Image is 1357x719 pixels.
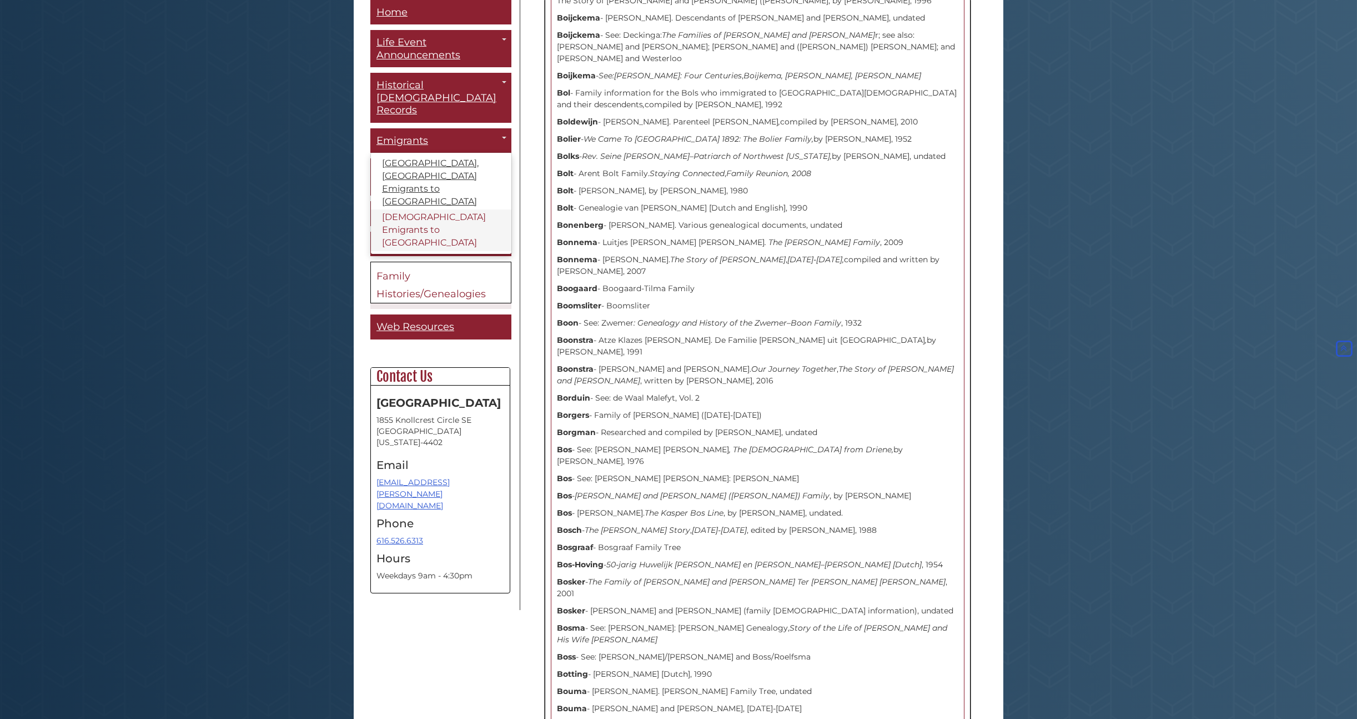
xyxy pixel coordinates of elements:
[557,71,596,81] strong: Boijkema
[557,185,958,197] p: - [PERSON_NAME], by [PERSON_NAME], 1980
[557,410,958,421] p: - Family of [PERSON_NAME] ([DATE]-[DATE])
[582,151,832,161] i: Rev. Seine [PERSON_NAME]–Patriarch of Northwest [US_STATE],
[376,134,428,147] span: Emigrants
[376,37,460,62] span: Life Event Announcements
[376,396,501,410] strong: [GEOGRAPHIC_DATA]
[557,473,958,485] p: - See: [PERSON_NAME] [PERSON_NAME]: [PERSON_NAME]
[376,321,454,333] span: Web Resources
[557,559,958,571] p: - , 1954
[557,116,958,128] p: - [PERSON_NAME]. Parenteel [PERSON_NAME] compiled by [PERSON_NAME], 2010
[557,254,958,277] p: - [PERSON_NAME]. , compiled and written by [PERSON_NAME], 2007
[557,364,954,386] i: The Story of [PERSON_NAME] and [PERSON_NAME]
[376,459,504,471] h4: Email
[557,445,572,455] strong: Bos
[585,525,690,535] i: The [PERSON_NAME] Story
[557,669,588,679] strong: Botting
[557,651,958,663] p: - See: [PERSON_NAME]/[PERSON_NAME] and Boss/Roelfsma
[557,301,601,311] strong: Boomsliter
[557,490,958,502] p: - , by [PERSON_NAME]
[557,576,958,600] p: - , 2001
[599,71,614,81] i: See:
[557,335,594,345] strong: Boonstra
[371,368,510,386] h2: Contact Us
[588,577,946,587] i: The Family of [PERSON_NAME] and [PERSON_NAME] Ter [PERSON_NAME] [PERSON_NAME]
[751,364,837,374] i: Our Journey Together
[557,283,597,293] strong: Boogaard
[557,623,585,633] strong: Bosma
[557,622,958,646] p: - See: [PERSON_NAME]: [PERSON_NAME] Genealogy,
[557,202,958,214] p: - Genealogie van [PERSON_NAME] [Dutch and English], 1990
[557,29,958,64] p: - See: Deckinga: r; see also: [PERSON_NAME] and [PERSON_NAME]; [PERSON_NAME] and ([PERSON_NAME]) ...
[371,210,511,252] a: [DEMOGRAPHIC_DATA] Emigrants to [GEOGRAPHIC_DATA]
[376,536,423,546] a: 616.526.6313
[557,88,570,98] strong: Bol
[557,703,958,715] p: - [PERSON_NAME] and [PERSON_NAME], [DATE]-[DATE]
[557,542,958,553] p: - Bosgraaf Family Tree
[557,283,958,294] p: - Boogaard-Tilma Family
[662,30,875,40] i: The Families of [PERSON_NAME] and [PERSON_NAME]
[557,318,579,328] strong: Boon
[557,254,597,264] strong: Bonnema
[557,606,585,616] strong: Bosker
[729,445,893,455] i: , The [DEMOGRAPHIC_DATA] from Driene,
[557,444,958,467] p: - See: [PERSON_NAME] [PERSON_NAME] by [PERSON_NAME], 1976
[557,334,958,358] p: - Atze Klazes [PERSON_NAME]. De Familie [PERSON_NAME] uit [GEOGRAPHIC_DATA] by [PERSON_NAME], 1991
[557,525,958,536] p: - , , edited by [PERSON_NAME], 1988
[557,12,958,24] p: - [PERSON_NAME]. Descendants of [PERSON_NAME] and [PERSON_NAME], undated
[557,220,604,230] strong: Bonenberg
[557,473,572,483] strong: Bos
[370,31,511,68] a: Life Event Announcements
[634,318,841,328] i: : Genealogy and History of the Zwemer–Boon Family
[376,552,504,565] h4: Hours
[557,542,593,552] strong: Bosgraaf
[557,577,585,587] strong: Bosker
[787,254,844,264] i: [DATE]-[DATE],
[557,300,958,312] p: - Boomsliter
[692,525,747,535] i: [DATE]-[DATE]
[557,317,958,329] p: - See: Zwemer , 1932
[557,237,958,248] p: - Luitjes [PERSON_NAME] [PERSON_NAME] , 2009
[557,203,574,213] strong: Bolt
[557,168,958,179] p: - Arent Bolt Family. ,
[557,686,958,697] p: - [PERSON_NAME]. [PERSON_NAME] Family Tree, undated
[925,335,927,345] i: ,
[557,30,600,40] strong: Boijckema
[557,393,590,403] strong: Borduin
[645,508,723,518] em: The Kasper Bos Line
[778,117,780,127] i: ,
[606,560,922,570] i: 50-jarig Huwelijk [PERSON_NAME] en [PERSON_NAME]–[PERSON_NAME] [Dutch]
[643,99,645,109] i: ,
[557,70,958,82] p: - ,
[557,219,958,231] p: - [PERSON_NAME]. Various genealogical documents, undated
[376,79,496,117] span: Historical [DEMOGRAPHIC_DATA] Records
[584,134,813,144] i: We Came To [GEOGRAPHIC_DATA] 1892: The Bolier Family,
[557,491,572,501] strong: Bos
[557,392,958,404] p: - See: de Waal Malefyt, Vol. 2
[557,186,574,196] strong: Bolt
[557,686,587,696] strong: Bouma
[1334,343,1354,353] a: Back to Top
[557,13,600,23] strong: Boijckema
[557,605,958,617] p: - [PERSON_NAME] and [PERSON_NAME] (family [DEMOGRAPHIC_DATA] information), undated
[370,128,511,153] a: Emigrants
[557,507,958,519] p: - [PERSON_NAME]. , by [PERSON_NAME], undated.
[370,262,511,304] a: Family Histories/Genealogies
[557,560,604,570] strong: Bos-Hoving
[557,134,581,144] strong: Bolier
[726,168,811,178] i: Family Reunion, 2008
[557,133,958,145] p: - by [PERSON_NAME], 1952
[557,652,576,662] strong: Boss
[557,427,596,437] strong: Borgman
[743,71,921,81] i: Boijkema, [PERSON_NAME], [PERSON_NAME]
[557,410,589,420] strong: Borgers
[557,525,582,535] strong: Bosch
[670,254,786,264] i: The Story of [PERSON_NAME]
[370,315,511,340] a: Web Resources
[557,623,947,645] i: Story of the Life of [PERSON_NAME] and His Wife [PERSON_NAME]
[557,117,598,127] strong: Boldewijn
[557,168,574,178] strong: Bolt
[557,151,958,162] p: - by [PERSON_NAME], undated
[376,271,486,301] span: Family Histories/Genealogies
[557,668,958,680] p: - [PERSON_NAME] [Dutch], 1990
[370,73,511,123] a: Historical [DEMOGRAPHIC_DATA] Records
